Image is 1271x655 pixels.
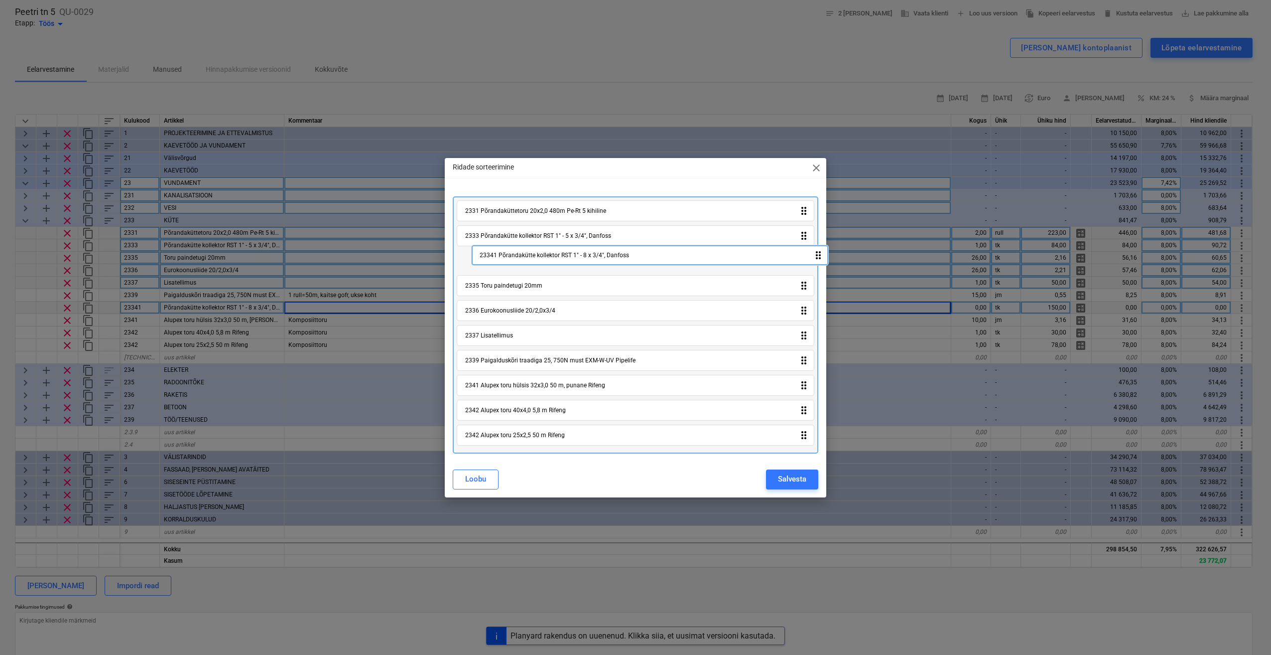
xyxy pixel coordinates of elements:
button: Salvesta [766,470,818,490]
p: Ridade sorteerimine [453,162,514,172]
div: Loobu [465,473,486,486]
span: close [810,162,822,174]
button: Loobu [453,470,499,490]
div: Salvesta [778,473,806,486]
